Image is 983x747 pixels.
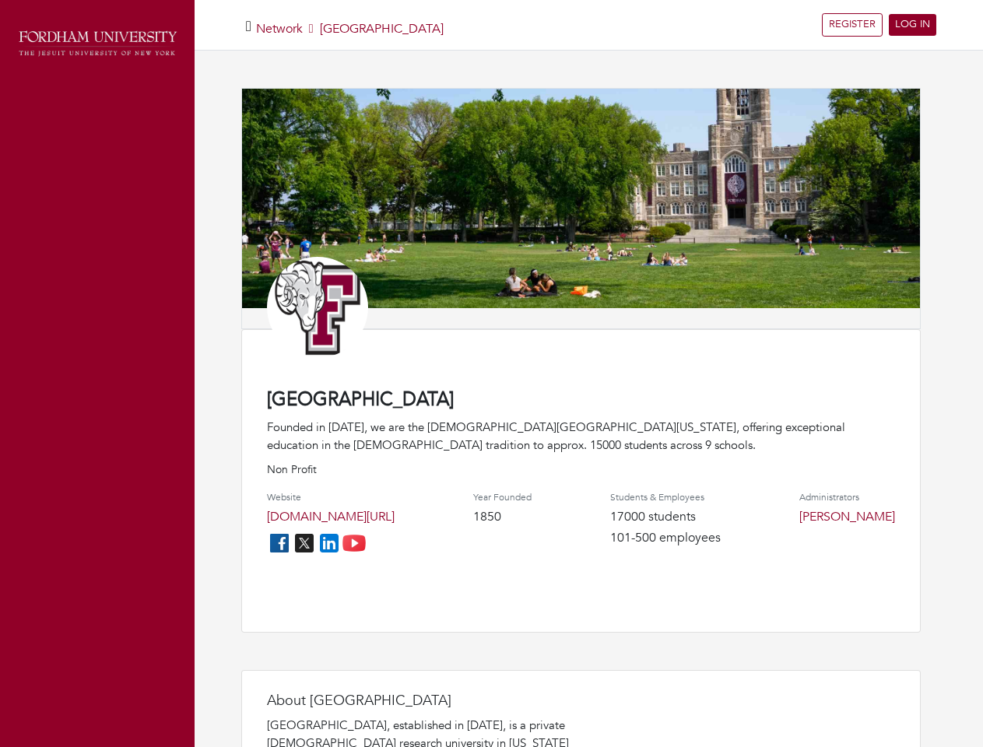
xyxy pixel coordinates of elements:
[342,531,367,556] img: youtube_icon-fc3c61c8c22f3cdcae68f2f17984f5f016928f0ca0694dd5da90beefb88aa45e.png
[242,89,920,308] img: 683a5b8e835635248a5481166db1a0f398a14ab9.jpg
[473,492,532,503] h4: Year Founded
[267,693,578,710] h4: About [GEOGRAPHIC_DATA]
[16,27,179,60] img: fordham_logo.png
[822,13,883,37] a: REGISTER
[256,20,303,37] a: Network
[473,510,532,524] h4: 1850
[610,492,721,503] h4: Students & Employees
[267,492,395,503] h4: Website
[889,14,936,36] a: LOG IN
[610,531,721,545] h4: 101-500 employees
[267,531,292,556] img: facebook_icon-256f8dfc8812ddc1b8eade64b8eafd8a868ed32f90a8d2bb44f507e1979dbc24.png
[267,419,895,454] div: Founded in [DATE], we are the [DEMOGRAPHIC_DATA][GEOGRAPHIC_DATA][US_STATE], offering exceptional...
[292,531,317,556] img: twitter_icon-7d0bafdc4ccc1285aa2013833b377ca91d92330db209b8298ca96278571368c9.png
[799,492,895,503] h4: Administrators
[799,508,895,525] a: [PERSON_NAME]
[256,22,444,37] h5: [GEOGRAPHIC_DATA]
[610,510,721,524] h4: 17000 students
[267,508,395,525] a: [DOMAIN_NAME][URL]
[317,531,342,556] img: linkedin_icon-84db3ca265f4ac0988026744a78baded5d6ee8239146f80404fb69c9eee6e8e7.png
[267,461,895,478] p: Non Profit
[267,389,895,412] h4: [GEOGRAPHIC_DATA]
[267,257,368,358] img: Athletic_Logo_Primary_Letter_Mark_1.jpg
